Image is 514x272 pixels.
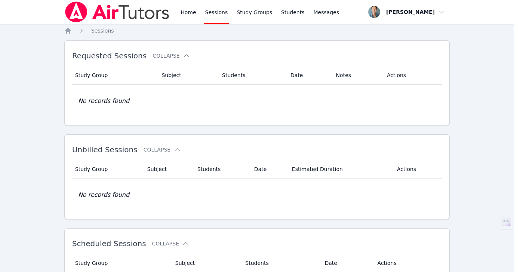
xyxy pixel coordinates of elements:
[91,27,114,34] a: Sessions
[157,66,218,85] th: Subject
[143,160,193,178] th: Subject
[72,160,143,178] th: Study Group
[218,66,286,85] th: Students
[72,239,146,248] span: Scheduled Sessions
[72,145,138,154] span: Unbilled Sessions
[64,1,170,22] img: Air Tutors
[250,160,287,178] th: Date
[286,66,332,85] th: Date
[332,66,382,85] th: Notes
[72,178,442,211] td: No records found
[72,66,157,85] th: Study Group
[193,160,250,178] th: Students
[91,28,114,34] span: Sessions
[144,146,181,153] button: Collapse
[72,85,442,117] td: No records found
[382,66,442,85] th: Actions
[152,240,190,247] button: Collapse
[72,51,147,60] span: Requested Sessions
[64,27,450,34] nav: Breadcrumb
[393,160,442,178] th: Actions
[153,52,190,59] button: Collapse
[287,160,393,178] th: Estimated Duration
[314,9,339,16] span: Messages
